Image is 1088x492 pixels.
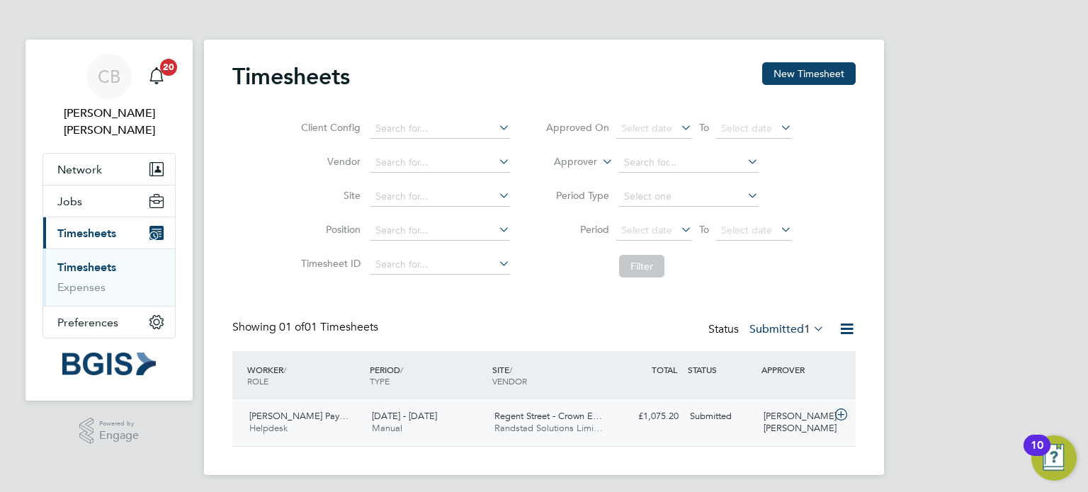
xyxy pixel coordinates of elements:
[372,410,437,422] span: [DATE] - [DATE]
[708,320,827,340] div: Status
[621,122,672,135] span: Select date
[25,40,193,401] nav: Main navigation
[57,280,106,294] a: Expenses
[232,320,381,335] div: Showing
[619,255,664,278] button: Filter
[652,364,677,375] span: TOTAL
[247,375,268,387] span: ROLE
[244,357,366,394] div: WORKER
[758,357,832,382] div: APPROVER
[57,163,102,176] span: Network
[43,307,175,338] button: Preferences
[43,217,175,248] button: Timesheets
[366,357,489,394] div: PERIOD
[279,320,305,334] span: 01 of
[372,422,402,434] span: Manual
[99,418,139,430] span: Powered by
[79,418,140,445] a: Powered byEngage
[297,189,361,202] label: Site
[545,121,609,134] label: Approved On
[249,422,288,434] span: Helpdesk
[370,375,390,387] span: TYPE
[57,316,118,329] span: Preferences
[804,322,810,336] span: 1
[160,59,177,76] span: 20
[279,320,378,334] span: 01 Timesheets
[619,153,759,173] input: Search for...
[494,410,602,422] span: Regent Street - Crown E…
[62,353,156,375] img: bgis-logo-retina.png
[695,118,713,137] span: To
[621,224,672,236] span: Select date
[1031,435,1077,481] button: Open Resource Center, 10 new notifications
[758,405,832,440] div: [PERSON_NAME] [PERSON_NAME]
[533,155,597,169] label: Approver
[545,189,609,202] label: Period Type
[684,357,758,382] div: STATUS
[43,185,175,217] button: Jobs
[297,155,361,168] label: Vendor
[370,255,510,275] input: Search for...
[494,422,603,434] span: Randstad Solutions Limi…
[400,364,403,375] span: /
[232,62,350,91] h2: Timesheets
[57,261,116,274] a: Timesheets
[297,121,361,134] label: Client Config
[492,375,527,387] span: VENDOR
[283,364,286,375] span: /
[1031,445,1043,464] div: 10
[619,187,759,207] input: Select one
[489,357,611,394] div: SITE
[57,227,116,240] span: Timesheets
[297,257,361,270] label: Timesheet ID
[297,223,361,236] label: Position
[42,54,176,139] a: CB[PERSON_NAME] [PERSON_NAME]
[509,364,512,375] span: /
[142,54,171,99] a: 20
[43,248,175,306] div: Timesheets
[721,122,772,135] span: Select date
[695,220,713,239] span: To
[370,153,510,173] input: Search for...
[762,62,856,85] button: New Timesheet
[98,67,120,86] span: CB
[370,221,510,241] input: Search for...
[370,187,510,207] input: Search for...
[684,405,758,428] div: Submitted
[42,353,176,375] a: Go to home page
[749,322,824,336] label: Submitted
[43,154,175,185] button: Network
[57,195,82,208] span: Jobs
[370,119,510,139] input: Search for...
[42,105,176,139] span: Connor Burns
[99,430,139,442] span: Engage
[611,405,684,428] div: £1,075.20
[249,410,348,422] span: [PERSON_NAME] Pay…
[545,223,609,236] label: Period
[721,224,772,236] span: Select date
